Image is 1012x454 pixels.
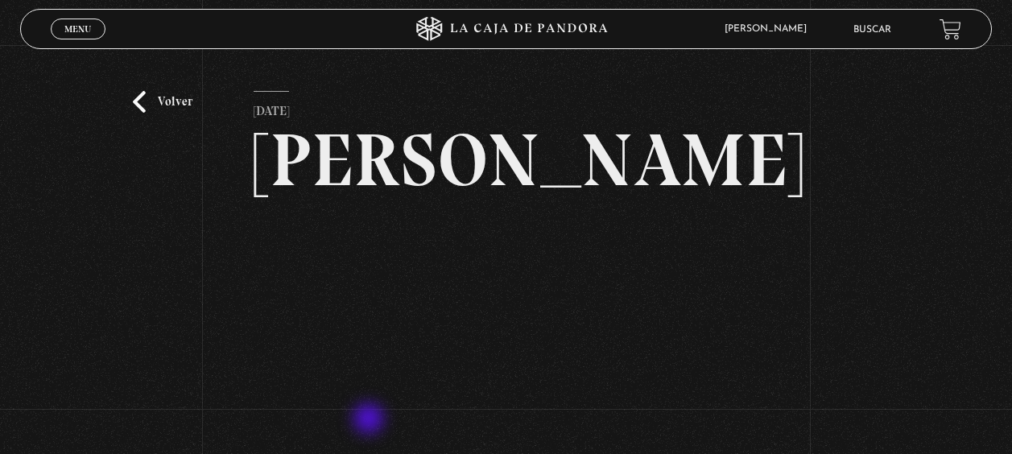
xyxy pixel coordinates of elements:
[254,123,759,197] h2: [PERSON_NAME]
[853,25,891,35] a: Buscar
[940,19,961,40] a: View your shopping cart
[60,38,97,49] span: Cerrar
[64,24,91,34] span: Menu
[133,91,192,113] a: Volver
[717,24,823,34] span: [PERSON_NAME]
[254,91,289,123] p: [DATE]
